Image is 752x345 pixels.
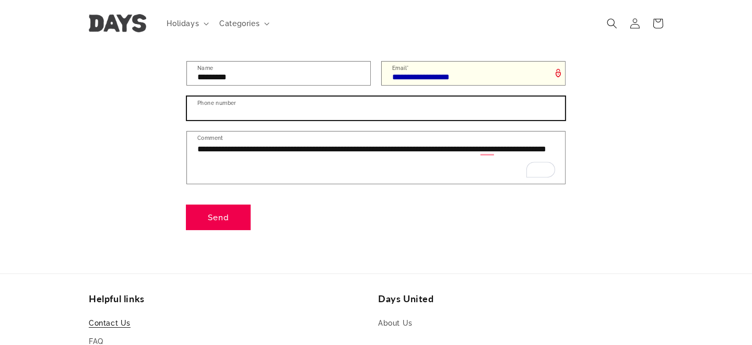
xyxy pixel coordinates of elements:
summary: Holidays [161,13,214,34]
button: Send [186,205,250,230]
span: Categories [219,19,260,28]
a: About Us [378,317,413,332]
img: Days United [89,15,146,33]
h2: Helpful links [89,293,374,305]
summary: Categories [213,13,274,34]
span: Holidays [167,19,199,28]
summary: Search [601,12,624,35]
h2: Days United [378,293,663,305]
a: Contact Us [89,317,131,332]
textarea: To enrich screen reader interactions, please activate Accessibility in Grammarly extension settings [187,132,565,184]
